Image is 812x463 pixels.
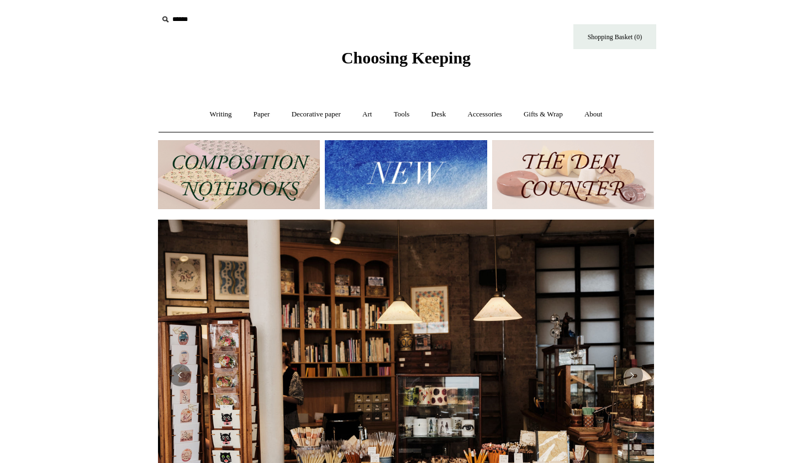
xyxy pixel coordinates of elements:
[352,100,382,129] a: Art
[458,100,512,129] a: Accessories
[158,140,320,209] img: 202302 Composition ledgers.jpg__PID:69722ee6-fa44-49dd-a067-31375e5d54ec
[169,364,191,386] button: Previous
[200,100,242,129] a: Writing
[325,140,487,209] img: New.jpg__PID:f73bdf93-380a-4a35-bcfe-7823039498e1
[574,100,613,129] a: About
[341,57,471,65] a: Choosing Keeping
[492,140,654,209] img: The Deli Counter
[573,24,656,49] a: Shopping Basket (0)
[341,49,471,67] span: Choosing Keeping
[421,100,456,129] a: Desk
[621,364,643,386] button: Next
[384,100,420,129] a: Tools
[244,100,280,129] a: Paper
[282,100,351,129] a: Decorative paper
[514,100,573,129] a: Gifts & Wrap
